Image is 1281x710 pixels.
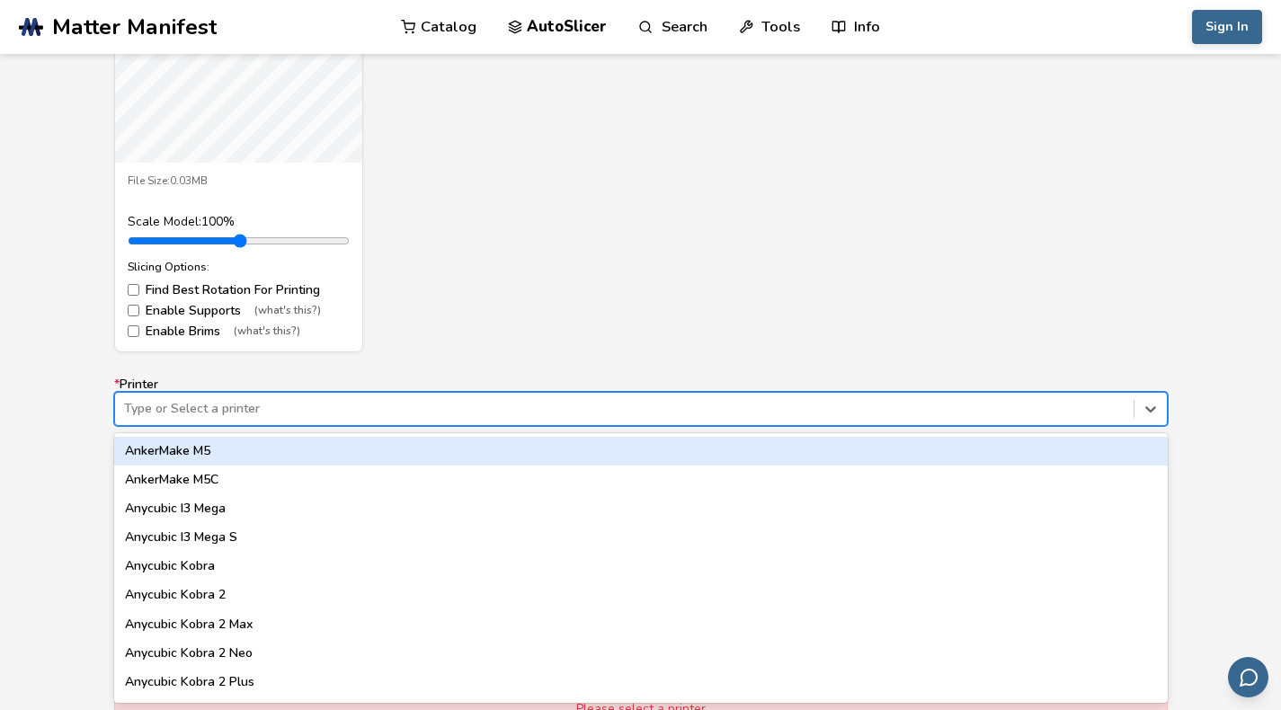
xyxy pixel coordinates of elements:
[1228,657,1268,697] button: Send feedback via email
[128,284,139,296] input: Find Best Rotation For Printing
[128,261,350,273] div: Slicing Options:
[1192,10,1262,44] button: Sign In
[114,552,1168,581] div: Anycubic Kobra
[114,581,1168,609] div: Anycubic Kobra 2
[114,639,1168,668] div: Anycubic Kobra 2 Neo
[114,377,1168,426] label: Printer
[114,668,1168,697] div: Anycubic Kobra 2 Plus
[128,283,350,297] label: Find Best Rotation For Printing
[114,494,1168,523] div: Anycubic I3 Mega
[52,14,217,40] span: Matter Manifest
[234,325,300,338] span: (what's this?)
[114,523,1168,552] div: Anycubic I3 Mega S
[128,304,350,318] label: Enable Supports
[128,324,350,339] label: Enable Brims
[254,305,321,317] span: (what's this?)
[128,325,139,337] input: Enable Brims(what's this?)
[128,215,350,229] div: Scale Model: 100 %
[128,305,139,316] input: Enable Supports(what's this?)
[114,437,1168,466] div: AnkerMake M5
[114,466,1168,494] div: AnkerMake M5C
[124,402,128,416] input: *PrinterType or Select a printerAnkerMake M5AnkerMake M5CAnycubic I3 MegaAnycubic I3 Mega SAnycub...
[128,175,350,188] div: File Size: 0.03MB
[114,610,1168,639] div: Anycubic Kobra 2 Max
